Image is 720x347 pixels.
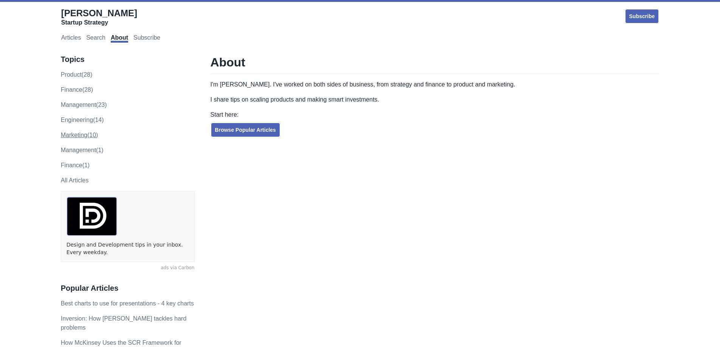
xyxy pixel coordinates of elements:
a: Inversion: How [PERSON_NAME] tackles hard problems [61,315,187,331]
a: [PERSON_NAME]Startup Strategy [61,8,137,26]
span: [PERSON_NAME] [61,8,137,18]
a: marketing(10) [61,132,98,138]
img: ads via Carbon [67,197,117,236]
a: All Articles [61,177,89,184]
p: Start here: [211,110,660,119]
h1: About [211,55,660,74]
a: About [111,34,128,43]
a: Finance(1) [61,162,90,168]
a: finance(28) [61,86,93,93]
a: product(28) [61,71,93,78]
a: Best charts to use for presentations - 4 key charts [61,300,194,307]
a: Browse Popular Articles [211,122,280,137]
a: Subscribe [133,34,160,43]
p: I share tips on scaling products and making smart investments. [211,95,660,104]
a: engineering(14) [61,117,104,123]
a: ads via Carbon [61,265,195,271]
a: Search [86,34,105,43]
a: Design and Development tips in your inbox. Every weekday. [67,241,189,256]
a: Articles [61,34,81,43]
a: management(23) [61,102,107,108]
a: Subscribe [625,9,660,24]
h3: Popular Articles [61,284,195,293]
a: Management(1) [61,147,104,153]
div: Startup Strategy [61,19,137,26]
h3: Topics [61,55,195,64]
p: I'm [PERSON_NAME]. I've worked on both sides of business, from strategy and finance to product an... [211,80,660,89]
